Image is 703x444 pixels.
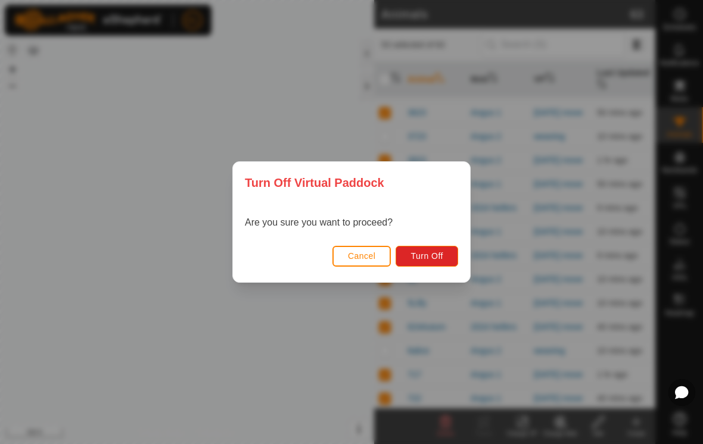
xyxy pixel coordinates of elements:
p: Are you sure you want to proceed? [245,215,393,230]
span: Turn Off Virtual Paddock [245,174,384,192]
span: Cancel [348,251,376,261]
button: Cancel [332,246,391,267]
span: Turn Off [410,251,443,261]
button: Turn Off [396,246,458,267]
